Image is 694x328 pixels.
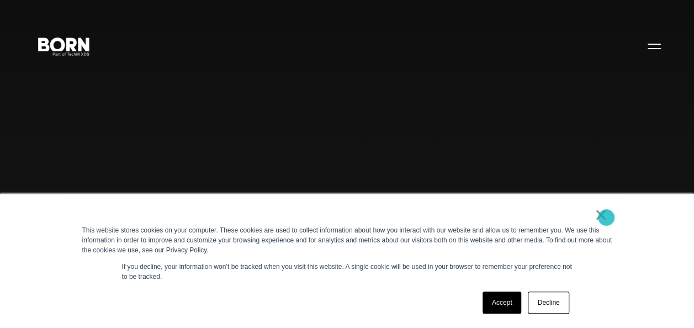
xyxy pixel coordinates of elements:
a: × [595,210,608,220]
div: This website stores cookies on your computer. These cookies are used to collect information about... [82,225,612,255]
p: If you decline, your information won’t be tracked when you visit this website. A single cookie wi... [122,262,573,282]
a: Decline [528,292,569,314]
button: Open [641,34,667,57]
a: Accept [483,292,522,314]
